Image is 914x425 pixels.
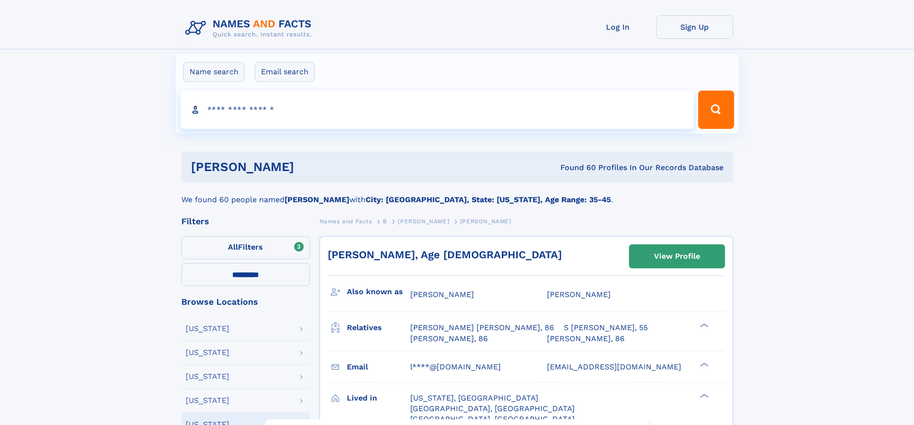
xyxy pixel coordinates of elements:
[398,215,449,227] a: [PERSON_NAME]
[410,393,538,402] span: [US_STATE], [GEOGRAPHIC_DATA]
[654,245,700,267] div: View Profile
[460,218,511,225] span: [PERSON_NAME]
[366,195,611,204] b: City: [GEOGRAPHIC_DATA], State: [US_STATE], Age Range: 35-45
[698,91,734,129] button: Search Button
[547,290,611,299] span: [PERSON_NAME]
[255,62,315,82] label: Email search
[228,242,238,252] span: All
[564,322,648,333] a: S [PERSON_NAME], 55
[285,195,349,204] b: [PERSON_NAME]
[181,236,310,259] label: Filters
[181,183,733,206] div: We found 60 people named with .
[383,218,387,225] span: B
[410,322,554,333] a: [PERSON_NAME] [PERSON_NAME], 86
[580,15,656,39] a: Log In
[186,325,229,333] div: [US_STATE]
[347,359,410,375] h3: Email
[410,414,575,424] span: [GEOGRAPHIC_DATA], [GEOGRAPHIC_DATA]
[410,290,474,299] span: [PERSON_NAME]
[427,162,724,173] div: Found 60 Profiles In Our Records Database
[410,333,488,344] a: [PERSON_NAME], 86
[547,333,625,344] a: [PERSON_NAME], 86
[347,390,410,406] h3: Lived in
[186,373,229,380] div: [US_STATE]
[383,215,387,227] a: B
[181,217,310,226] div: Filters
[181,298,310,306] div: Browse Locations
[629,245,724,268] a: View Profile
[398,218,449,225] span: [PERSON_NAME]
[180,91,694,129] input: search input
[347,284,410,300] h3: Also known as
[698,322,709,329] div: ❯
[547,362,681,371] span: [EMAIL_ADDRESS][DOMAIN_NAME]
[347,320,410,336] h3: Relatives
[656,15,733,39] a: Sign Up
[181,15,320,41] img: Logo Names and Facts
[698,392,709,399] div: ❯
[183,62,245,82] label: Name search
[186,397,229,404] div: [US_STATE]
[328,249,562,261] a: [PERSON_NAME], Age [DEMOGRAPHIC_DATA]
[191,161,427,173] h1: [PERSON_NAME]
[698,361,709,368] div: ❯
[320,215,372,227] a: Names and Facts
[410,404,575,413] span: [GEOGRAPHIC_DATA], [GEOGRAPHIC_DATA]
[186,349,229,356] div: [US_STATE]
